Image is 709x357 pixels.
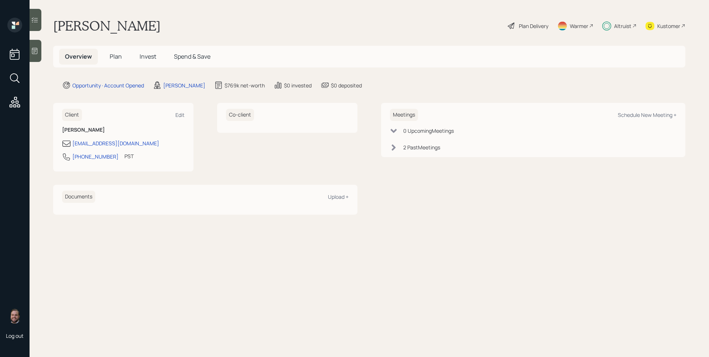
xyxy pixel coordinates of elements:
[657,22,680,30] div: Kustomer
[62,127,185,133] h6: [PERSON_NAME]
[403,127,454,135] div: 0 Upcoming Meeting s
[328,193,349,200] div: Upload +
[72,153,119,160] div: [PHONE_NUMBER]
[7,309,22,323] img: james-distasi-headshot.png
[124,152,134,160] div: PST
[390,109,418,121] h6: Meetings
[570,22,588,30] div: Warmer
[72,82,144,89] div: Opportunity · Account Opened
[519,22,548,30] div: Plan Delivery
[175,111,185,118] div: Edit
[403,143,440,151] div: 2 Past Meeting s
[53,18,161,34] h1: [PERSON_NAME]
[110,52,122,60] span: Plan
[62,191,95,203] h6: Documents
[331,82,362,89] div: $0 deposited
[65,52,92,60] span: Overview
[163,82,205,89] div: [PERSON_NAME]
[226,109,254,121] h6: Co-client
[174,52,210,60] span: Spend & Save
[618,111,677,118] div: Schedule New Meeting +
[284,82,312,89] div: $0 invested
[62,109,82,121] h6: Client
[225,82,265,89] div: $769k net-worth
[140,52,156,60] span: Invest
[614,22,631,30] div: Altruist
[6,332,24,339] div: Log out
[72,139,159,147] div: [EMAIL_ADDRESS][DOMAIN_NAME]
